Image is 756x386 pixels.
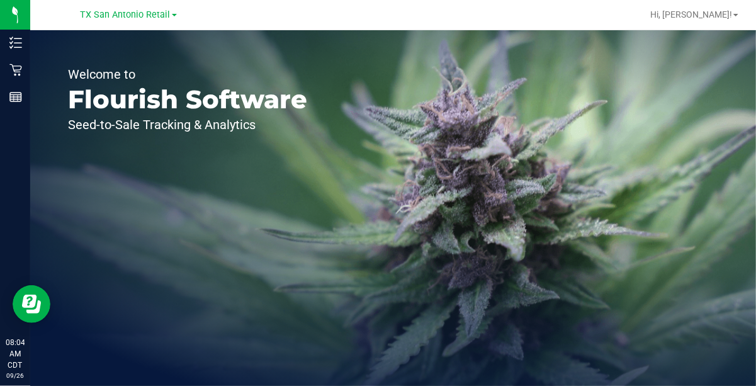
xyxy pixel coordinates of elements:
p: 09/26 [6,371,25,380]
iframe: Resource center [13,285,50,323]
span: TX San Antonio Retail [81,9,171,20]
p: Flourish Software [68,87,307,112]
inline-svg: Retail [9,64,22,76]
span: Hi, [PERSON_NAME]! [650,9,732,20]
inline-svg: Reports [9,91,22,103]
p: 08:04 AM CDT [6,337,25,371]
p: Seed-to-Sale Tracking & Analytics [68,118,307,131]
p: Welcome to [68,68,307,81]
inline-svg: Inventory [9,37,22,49]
